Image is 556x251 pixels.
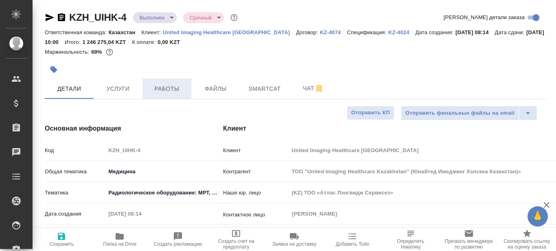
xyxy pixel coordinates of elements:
p: Казахстан [109,29,142,35]
p: К оплате: [132,39,158,45]
span: Создать рекламацию [154,241,202,247]
a: United Imaging Healthcare [GEOGRAPHIC_DATA] [163,28,296,35]
p: Контактное лицо [223,211,289,219]
p: 1 246 275,04 KZT [82,39,132,45]
span: Файлы [196,84,235,94]
p: Клиент [223,146,289,155]
p: Дата создания [45,210,105,218]
span: Определить тематику [386,238,435,250]
button: Скопировать ссылку для ЯМессенджера [45,13,55,22]
span: [PERSON_NAME] детали заказа [444,13,525,22]
p: [DATE] 08:14 [455,29,495,35]
p: Договор: [296,29,320,35]
button: Доп статусы указывают на важность/срочность заказа [229,12,239,23]
span: Отправить КП [351,108,390,118]
p: Общая тематика [45,168,105,176]
div: Выполнен [133,12,177,23]
p: Контрагент [223,168,289,176]
p: Спецификация: [347,29,388,35]
p: KZ-4074 [320,29,347,35]
p: Дата создания: [416,29,455,35]
p: Тематика [45,189,105,197]
button: Заявка на доставку [265,228,324,251]
button: Добавить тэг [45,61,63,79]
span: Скопировать ссылку на оценку заказа [503,238,551,250]
p: 0,00 KZT [158,39,186,45]
span: Детали [50,84,89,94]
span: 🙏 [531,208,545,225]
button: Сохранить [33,228,91,251]
span: Услуги [99,84,138,94]
button: Выполнен [137,14,167,21]
button: Определить тематику [381,228,440,251]
input: Пустое поле [105,208,177,220]
p: Код [45,146,105,155]
button: Создать счет на предоплату [207,228,265,251]
a: KZH_UIHK-4 [69,12,127,23]
p: Дата сдачи: [495,29,526,35]
p: United Imaging Healthcare [GEOGRAPHIC_DATA] [163,29,296,35]
button: Скопировать ссылку [57,13,66,22]
button: 🙏 [528,206,548,227]
p: 69% [91,49,104,55]
div: split button [401,106,537,120]
span: Призвать менеджера по развитию [444,238,493,250]
button: 51038.31 RUB; [104,47,115,57]
div: Медицина [105,165,227,179]
span: Чат [294,83,333,94]
button: Отправить КП [347,106,394,120]
button: Скопировать ссылку на оценку заказа [498,228,556,251]
p: Ответственная команда: [45,29,109,35]
p: Итого: [65,39,82,45]
button: Срочный [187,14,214,21]
span: Работы [147,84,186,94]
p: Наше юр. лицо [223,189,289,197]
button: Призвать менеджера по развитию [440,228,498,251]
h4: Клиент [223,124,547,133]
span: Заявка на доставку [272,241,316,247]
input: Пустое поле [105,144,227,156]
span: Smartcat [245,84,284,94]
span: Добавить Todo [336,241,369,247]
p: KZ-4024 [388,29,416,35]
span: Отправить финальные файлы на email [405,109,514,118]
h4: Основная информация [45,124,190,133]
svg: Отписаться [314,84,324,94]
span: Создать счет на предоплату [212,238,260,250]
button: Отправить финальные файлы на email [401,106,519,120]
p: Маржинальность: [45,49,91,55]
button: Папка на Drive [91,228,149,251]
div: Выполнен [183,12,224,23]
a: KZ-4024 [388,28,416,35]
p: Клиент: [141,29,162,35]
button: Создать рекламацию [149,228,207,251]
button: Добавить Todo [323,228,381,251]
span: Сохранить [50,241,74,247]
a: KZ-4074 [320,28,347,35]
span: Папка на Drive [103,241,136,247]
div: Радиологическое оборудование: МРТ, КТ, УЗИ, рентгенография [105,186,227,200]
